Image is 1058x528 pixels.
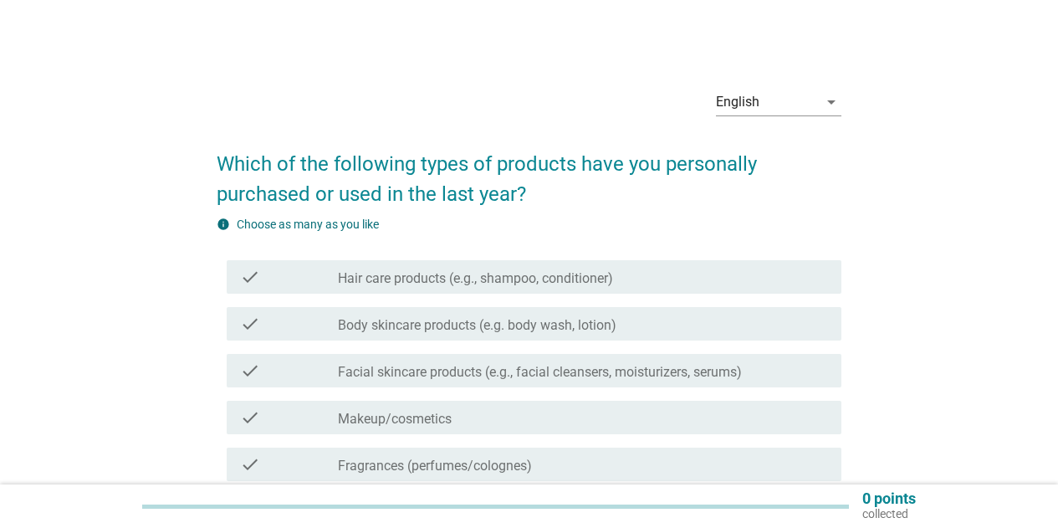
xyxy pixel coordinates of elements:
div: English [716,95,759,110]
i: check [240,314,260,334]
p: collected [862,506,916,521]
label: Hair care products (e.g., shampoo, conditioner) [338,270,613,287]
label: Makeup/cosmetics [338,411,452,428]
i: check [240,267,260,287]
label: Choose as many as you like [237,218,379,231]
label: Fragrances (perfumes/colognes) [338,458,532,474]
i: check [240,408,260,428]
h2: Which of the following types of products have you personally purchased or used in the last year? [217,132,841,209]
i: arrow_drop_down [821,92,841,112]
i: info [217,218,230,231]
p: 0 points [862,491,916,506]
i: check [240,454,260,474]
label: Facial skincare products (e.g., facial cleansers, moisturizers, serums) [338,364,742,381]
i: check [240,361,260,381]
label: Body skincare products (e.g. body wash, lotion) [338,317,616,334]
